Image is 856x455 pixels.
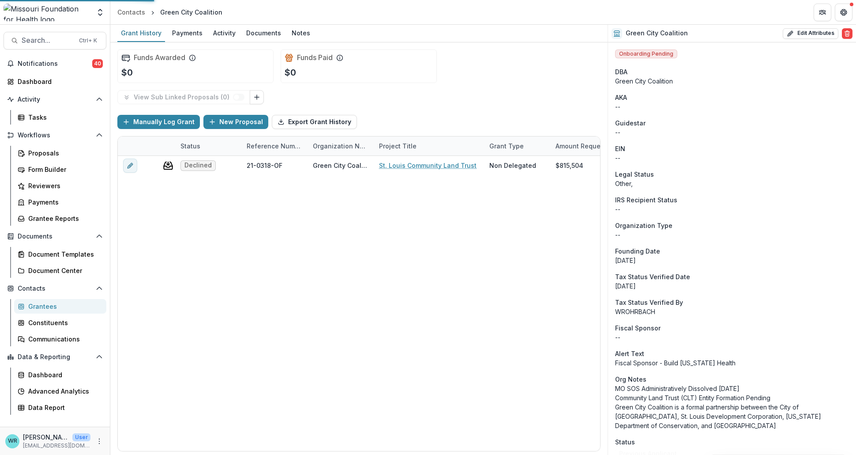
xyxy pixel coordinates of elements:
a: Form Builder [14,162,106,177]
div: Grant Type [484,141,529,151]
p: [PERSON_NAME] [23,432,69,442]
div: Project Title [374,141,422,151]
div: Reference Number [241,141,308,151]
div: 21-0318-OF [247,161,282,170]
div: Project Title [374,136,484,155]
div: Wendy Rohrbach [8,438,17,444]
span: Alert Text [615,349,644,358]
p: Fiscal Sponsor - Build [US_STATE] Health [615,358,849,368]
div: Status [175,136,241,155]
div: Activity [210,27,239,39]
p: $0 [121,66,133,79]
button: Search... [4,32,106,49]
div: $815,504 [556,161,583,170]
button: Link Grants [250,90,264,104]
div: Grantee Reports [28,214,99,223]
button: View Sub Linked Proposals (0) [117,90,250,104]
span: Contacts [18,285,92,292]
div: Document Templates [28,250,99,259]
a: Activity [210,25,239,42]
span: Fiscal Sponsor [615,323,661,333]
button: Notifications40 [4,57,106,71]
a: Payments [169,25,206,42]
div: Reference Number [241,136,308,155]
p: -- [615,230,849,239]
div: Grantees [28,302,99,311]
button: Open Workflows [4,128,106,142]
div: Documents [243,27,285,39]
div: Constituents [28,318,99,327]
span: Tax Status Verified Date [615,272,690,281]
div: Reviewers [28,181,99,190]
a: Reviewers [14,178,106,193]
div: Advanced Analytics [28,387,99,396]
a: St. Louis Community Land Trust [379,161,477,170]
span: Tax Status Verified By [615,298,683,307]
a: Payments [14,195,106,209]
a: Documents [243,25,285,42]
span: Workflows [18,132,92,139]
h2: Green City Coalition [626,30,688,37]
a: Notes [288,25,314,42]
button: Open Documents [4,229,106,243]
div: Organization Name [308,136,374,155]
span: AKA [615,93,627,102]
p: View Sub Linked Proposals ( 0 ) [134,94,233,101]
div: Amount Requested [550,136,638,155]
div: Green City Coalition [160,8,222,17]
button: Export Grant History [272,115,357,129]
span: Search... [22,36,74,45]
div: Grant Type [484,136,550,155]
div: Form Builder [28,165,99,174]
span: Notifications [18,60,92,68]
a: Dashboard [4,74,106,89]
span: 40 [92,59,103,68]
button: Partners [814,4,831,21]
div: Ctrl + K [77,36,99,45]
a: Grant History [117,25,165,42]
span: Organization Type [615,221,672,230]
span: DBA [615,67,627,76]
div: -- [615,333,849,342]
div: Payments [169,27,206,39]
div: Notes [288,27,314,39]
span: Status [615,437,635,447]
span: Founding Date [615,246,660,256]
h2: Funds Awarded [134,53,185,62]
button: Open Data & Reporting [4,350,106,364]
span: Onboarding Pending [615,49,677,58]
span: Guidestar [615,118,646,128]
span: Documents [18,233,92,240]
a: Document Templates [14,247,106,262]
a: Constituents [14,315,106,330]
div: [DATE] [615,256,849,265]
p: -- [615,102,849,111]
button: Manually Log Grant [117,115,200,129]
a: Communications [14,332,106,346]
div: Dashboard [28,370,99,379]
nav: breadcrumb [114,6,226,19]
a: Grantees [14,299,106,314]
p: [EMAIL_ADDRESS][DOMAIN_NAME] [23,442,90,450]
button: More [94,436,105,447]
div: Proposals [28,148,99,158]
div: Green City Coalition [313,161,368,170]
p: User [72,433,90,441]
div: Status [175,141,206,151]
span: Legal Status [615,170,654,179]
button: Get Help [835,4,852,21]
a: Document Center [14,263,106,278]
div: -- [615,205,849,214]
div: Document Center [28,266,99,275]
div: -- [615,128,849,137]
a: Contacts [114,6,149,19]
a: Tasks [14,110,106,125]
p: EIN [615,144,625,153]
a: Dashboard [14,368,106,382]
p: [DATE] [615,281,849,291]
div: Communications [28,334,99,344]
a: Data Report [14,400,106,415]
